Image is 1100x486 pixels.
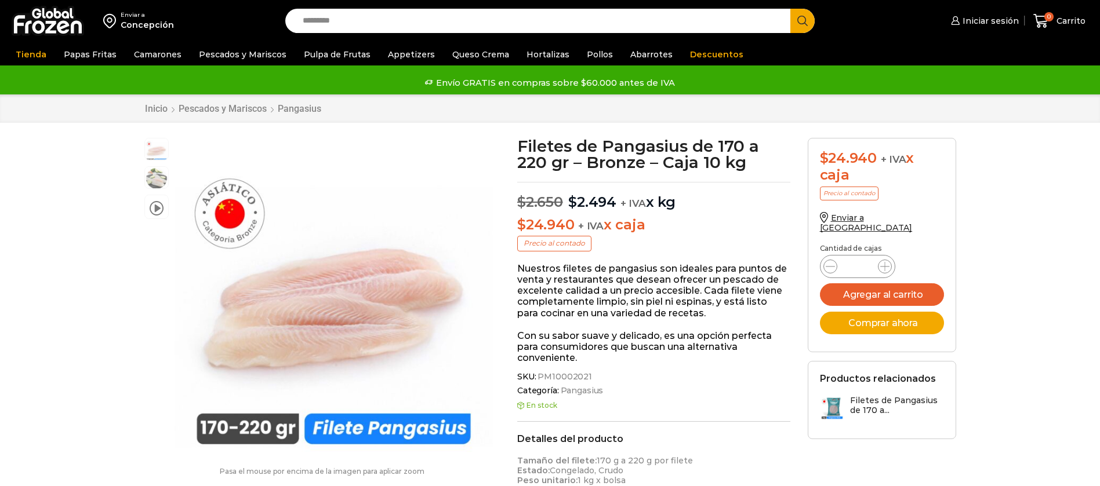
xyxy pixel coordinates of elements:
span: Carrito [1054,15,1086,27]
span: + IVA [881,154,906,165]
p: Con su sabor suave y delicado, es una opción perfecta para consumidores que buscan una alternativ... [517,330,790,364]
a: 0 Carrito [1030,8,1088,35]
bdi: 2.494 [568,193,616,210]
nav: Breadcrumb [144,103,322,114]
span: SKU: [517,372,790,382]
button: Agregar al carrito [820,283,944,306]
p: Pasa el mouse por encima de la imagen para aplicar zoom [144,467,500,476]
h2: Detalles del producto [517,433,790,444]
span: pescados-y-mariscos-2 [145,138,168,162]
p: Precio al contado [820,187,878,200]
a: Camarones [128,43,187,65]
a: Queso Crema [446,43,515,65]
bdi: 24.940 [517,216,574,233]
p: Nuestros filetes de pangasius son ideales para puntos de venta y restaurantes que desean ofrecer ... [517,263,790,319]
a: Pangasius [277,103,322,114]
input: Product quantity [847,258,869,275]
h3: Filetes de Pangasius de 170 a... [850,396,944,415]
h2: Productos relacionados [820,373,936,384]
span: $ [517,216,526,233]
a: Papas Fritas [58,43,122,65]
strong: Peso unitario: [517,475,578,485]
bdi: 2.650 [517,193,563,210]
a: Filetes de Pangasius de 170 a... [820,396,944,421]
button: Search button [790,9,815,33]
div: Enviar a [121,11,174,19]
div: 1 / 3 [175,138,493,456]
div: Concepción [121,19,174,31]
span: 0 [1044,12,1054,21]
span: Categoría: [517,386,790,396]
a: Pescados y Mariscos [178,103,267,114]
a: Pangasius [559,386,604,396]
span: PM10002021 [536,372,592,382]
bdi: 24.940 [820,149,877,166]
a: Inicio [144,103,168,114]
strong: Estado: [517,465,550,476]
a: Pollos [581,43,619,65]
span: fotos web (1080 x 1080 px) (13) [145,167,168,190]
span: Iniciar sesión [960,15,1019,27]
a: Descuentos [684,43,749,65]
span: + IVA [620,198,646,209]
a: Tienda [10,43,52,65]
p: Cantidad de cajas [820,244,944,253]
h1: Filetes de Pangasius de 170 a 220 gr – Bronze – Caja 10 kg [517,138,790,170]
span: $ [820,149,829,166]
a: Pulpa de Frutas [298,43,376,65]
button: Comprar ahora [820,312,944,334]
a: Iniciar sesión [948,9,1019,32]
strong: Tamaño del filete: [517,455,597,466]
p: En stock [517,401,790,410]
img: pescados-y-mariscos-2 [175,138,493,456]
span: $ [517,193,526,210]
img: address-field-icon.svg [103,11,121,31]
span: + IVA [578,220,604,232]
p: x kg [517,182,790,211]
span: $ [568,193,577,210]
div: x caja [820,150,944,184]
a: Hortalizas [521,43,575,65]
a: Enviar a [GEOGRAPHIC_DATA] [820,213,913,233]
p: x caja [517,217,790,233]
p: Precio al contado [517,236,591,251]
a: Abarrotes [625,43,678,65]
a: Appetizers [382,43,441,65]
a: Pescados y Mariscos [193,43,292,65]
